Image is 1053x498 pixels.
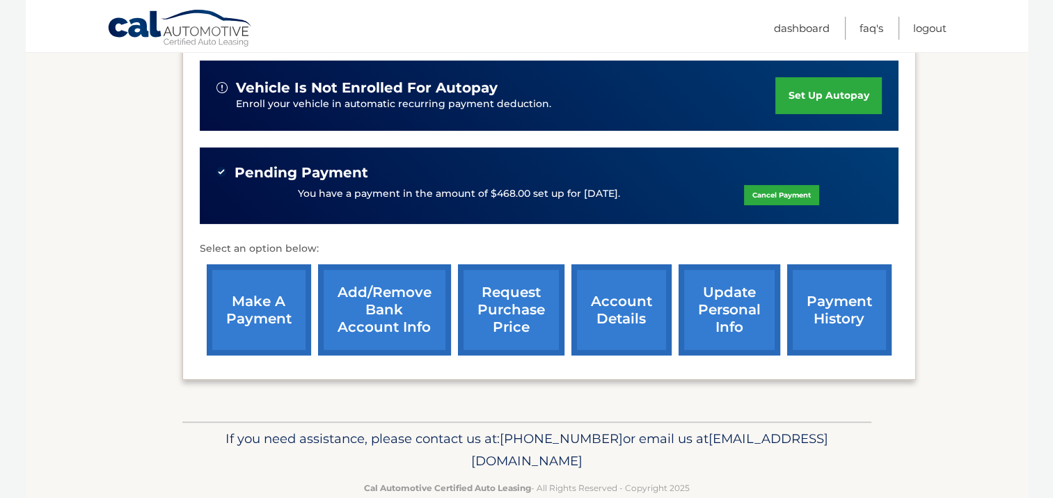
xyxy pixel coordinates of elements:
a: update personal info [679,264,780,355]
a: FAQ's [860,17,883,40]
a: Add/Remove bank account info [318,264,451,355]
p: You have a payment in the amount of $468.00 set up for [DATE]. [298,186,620,202]
img: check-green.svg [216,167,226,177]
a: Cancel Payment [744,185,819,205]
a: set up autopay [775,77,881,114]
p: Select an option below: [200,241,898,257]
span: [PHONE_NUMBER] [500,431,623,447]
a: request purchase price [458,264,564,355]
img: alert-white.svg [216,82,228,93]
strong: Cal Automotive Certified Auto Leasing [364,483,531,493]
p: Enroll your vehicle in automatic recurring payment deduction. [236,97,776,112]
a: Cal Automotive [107,9,253,49]
a: payment history [787,264,892,355]
a: Logout [913,17,947,40]
p: - All Rights Reserved - Copyright 2025 [191,481,862,495]
a: account details [571,264,672,355]
a: Dashboard [774,17,830,40]
span: [EMAIL_ADDRESS][DOMAIN_NAME] [471,431,828,469]
span: vehicle is not enrolled for autopay [236,79,498,97]
a: make a payment [207,264,311,355]
p: If you need assistance, please contact us at: or email us at [191,428,862,472]
span: Pending Payment [235,164,368,182]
